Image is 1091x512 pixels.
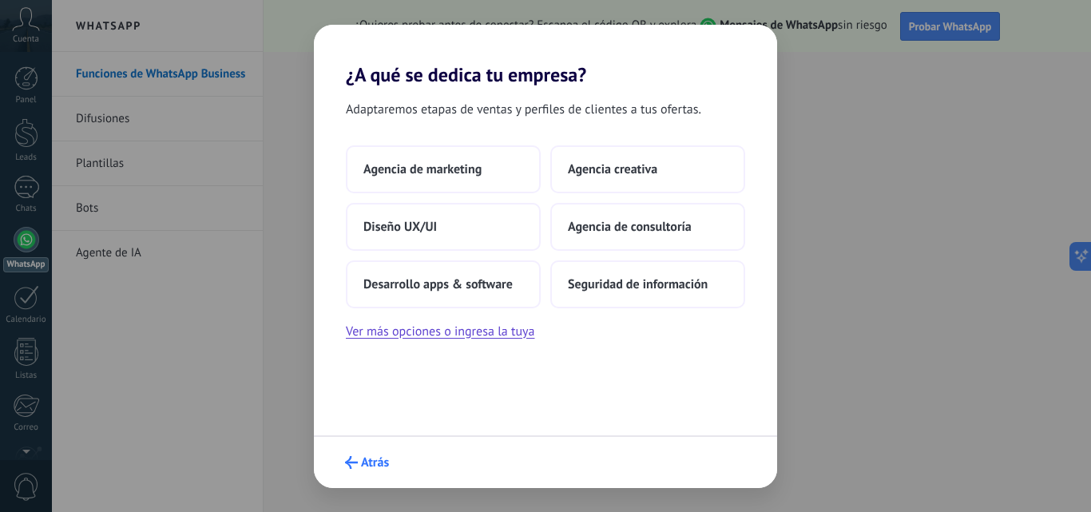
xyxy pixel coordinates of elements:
span: Agencia creativa [568,161,657,177]
span: Atrás [361,457,389,468]
button: Agencia de marketing [346,145,541,193]
button: Diseño UX/UI [346,203,541,251]
button: Atrás [338,449,396,476]
span: Diseño UX/UI [363,219,437,235]
button: Agencia de consultoría [550,203,745,251]
span: Agencia de marketing [363,161,482,177]
span: Agencia de consultoría [568,219,692,235]
button: Desarrollo apps & software [346,260,541,308]
button: Seguridad de información [550,260,745,308]
span: Seguridad de información [568,276,708,292]
button: Agencia creativa [550,145,745,193]
span: Desarrollo apps & software [363,276,513,292]
span: Adaptaremos etapas de ventas y perfiles de clientes a tus ofertas. [346,99,701,120]
button: Ver más opciones o ingresa la tuya [346,321,534,342]
h2: ¿A qué se dedica tu empresa? [314,25,777,86]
